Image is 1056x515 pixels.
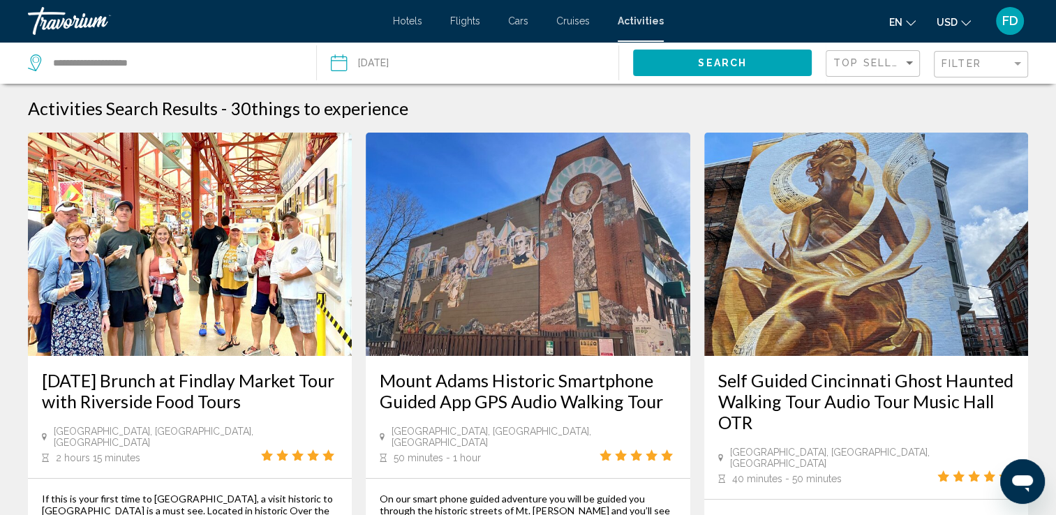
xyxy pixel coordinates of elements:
[331,42,619,84] button: Date: Sep 7, 2025
[28,7,379,35] a: Travorium
[54,426,261,448] span: [GEOGRAPHIC_DATA], [GEOGRAPHIC_DATA], [GEOGRAPHIC_DATA]
[698,58,747,69] span: Search
[1002,14,1018,28] span: FD
[937,17,958,28] span: USD
[28,133,352,356] img: 24.jpg
[56,452,140,463] span: 2 hours 15 minutes
[1000,459,1045,504] iframe: Button to launch messaging window
[633,50,812,75] button: Search
[992,6,1028,36] button: User Menu
[732,473,842,484] span: 40 minutes - 50 minutes
[251,98,408,119] span: things to experience
[556,15,590,27] a: Cruises
[393,15,422,27] a: Hotels
[508,15,528,27] a: Cars
[942,58,981,69] span: Filter
[889,12,916,32] button: Change language
[833,58,916,70] mat-select: Sort by
[450,15,480,27] a: Flights
[380,370,676,412] a: Mount Adams Historic Smartphone Guided App GPS Audio Walking Tour
[718,370,1014,433] a: Self Guided Cincinnati Ghost Haunted Walking Tour Audio Tour Music Hall OTR
[937,12,971,32] button: Change currency
[704,133,1028,356] img: 03.jpg
[230,98,408,119] h2: 30
[366,133,690,356] img: a5.jpg
[394,452,481,463] span: 50 minutes - 1 hour
[833,57,914,68] span: Top Sellers
[889,17,902,28] span: en
[392,426,599,448] span: [GEOGRAPHIC_DATA], [GEOGRAPHIC_DATA], [GEOGRAPHIC_DATA]
[934,50,1028,79] button: Filter
[42,370,338,412] a: [DATE] Brunch at Findlay Market Tour with Riverside Food Tours
[221,98,227,119] span: -
[730,447,937,469] span: [GEOGRAPHIC_DATA], [GEOGRAPHIC_DATA], [GEOGRAPHIC_DATA]
[618,15,664,27] a: Activities
[28,98,218,119] h1: Activities Search Results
